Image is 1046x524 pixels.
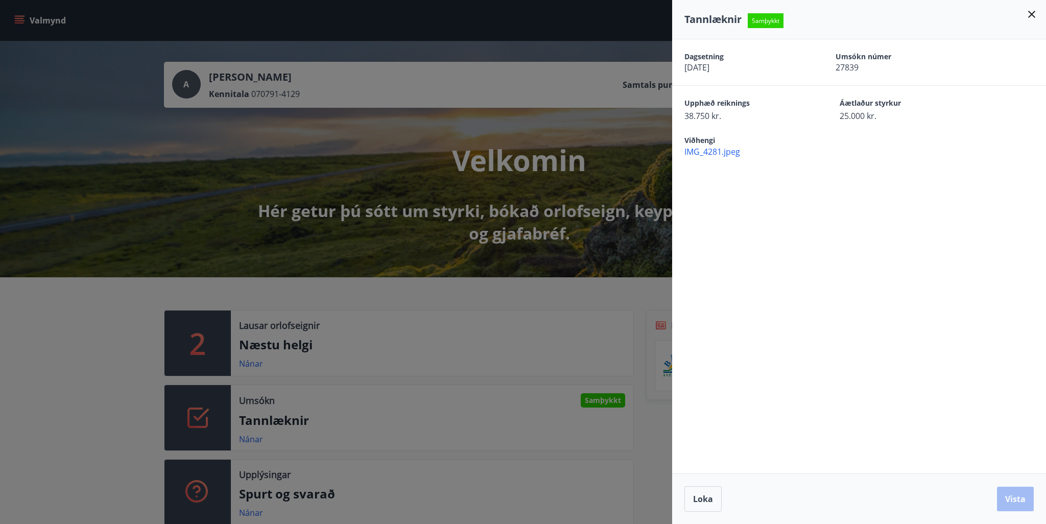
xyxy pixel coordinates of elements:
span: IMG_4281.jpeg [684,146,1046,157]
span: 38.750 kr. [684,110,804,122]
span: Umsókn númer [836,52,951,62]
span: Samþykkt [748,13,783,28]
span: 25.000 kr. [840,110,959,122]
span: Viðhengi [684,135,715,145]
span: Dagsetning [684,52,800,62]
span: 27839 [836,62,951,73]
span: Áætlaður styrkur [840,98,959,110]
span: [DATE] [684,62,800,73]
span: Upphæð reiknings [684,98,804,110]
span: Loka [693,493,713,505]
button: Loka [684,486,722,512]
span: Tannlæknir [684,12,742,26]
